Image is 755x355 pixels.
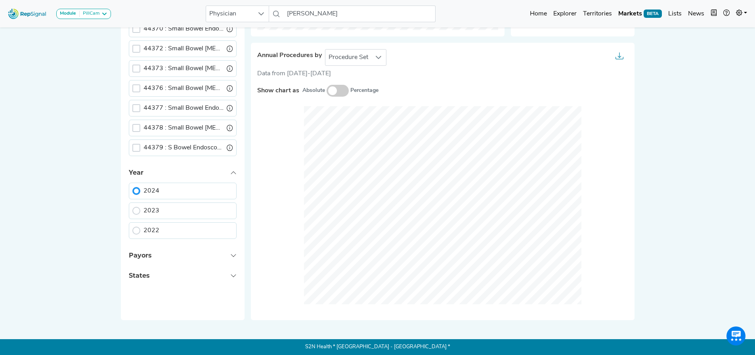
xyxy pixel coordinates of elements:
label: Small Bowel Endoscopy/Stent [143,24,224,34]
div: PillCam [80,11,99,17]
a: Territories [580,6,615,22]
button: Intel Book [707,6,720,22]
span: Physician [206,6,254,22]
a: MarketsBETA [615,6,665,22]
label: S Bowel Endoscope W/Stent [143,143,224,153]
a: Lists [665,6,685,22]
a: Explorer [550,6,580,22]
label: Show chart as [257,86,299,95]
label: 2022 [143,226,159,235]
label: 2023 [143,206,159,216]
span: BETA [644,10,662,17]
span: Annual Procedures by [257,52,322,59]
label: Small Bowel Endoscopy [143,64,224,73]
p: S2N Health * [GEOGRAPHIC_DATA] - [GEOGRAPHIC_DATA] * [121,339,635,355]
span: Payors [129,252,151,259]
a: News [685,6,707,22]
button: ModulePillCam [56,9,111,19]
label: Small Bowel Endoscopy [143,123,224,133]
label: Small Bowel Endoscopy [143,84,224,93]
span: States [129,272,149,279]
button: Year [121,162,245,183]
a: Home [527,6,550,22]
button: Payors [121,245,245,265]
label: Small Bowel Endoscopy [143,44,224,53]
div: Data from [DATE]-[DATE] [257,69,628,78]
label: Small Bowel Endoscopy/Biopsy [143,103,224,113]
span: Procedure Set [325,50,371,65]
button: States [121,265,245,286]
button: Export as... [611,50,628,65]
small: Percentage [350,86,378,95]
label: 2024 [143,186,159,196]
span: Year [129,169,143,176]
small: Absolute [302,86,325,95]
input: Search a physician [284,6,435,22]
strong: Module [60,11,76,16]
